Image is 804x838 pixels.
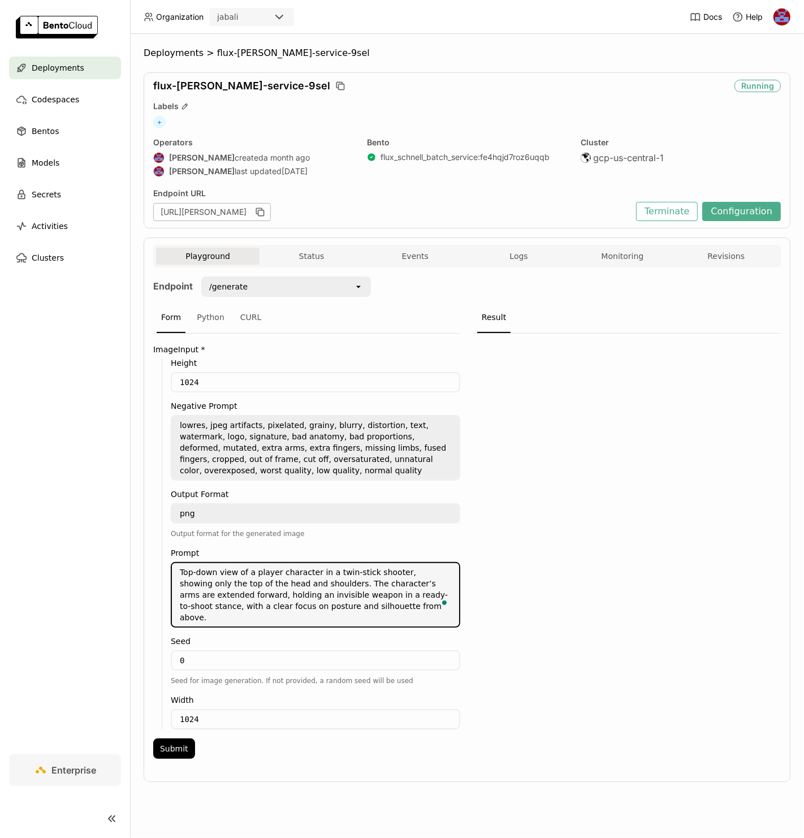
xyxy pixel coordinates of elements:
button: Terminate [636,202,698,221]
button: Revisions [675,248,778,265]
label: Height [171,358,460,368]
label: Prompt [171,548,460,558]
strong: Endpoint [153,280,193,292]
div: CURL [236,303,266,333]
div: Bento [367,137,567,148]
span: a month ago [263,153,310,163]
div: last updated [153,166,353,177]
span: Logs [509,251,528,261]
a: Activities [9,215,121,237]
span: Clusters [32,251,64,265]
a: Secrets [9,183,121,206]
span: [DATE] [282,166,308,176]
div: Operators [153,137,353,148]
div: Python [192,303,229,333]
a: Enterprise [9,754,121,786]
textarea: To enrich screen reader interactions, please activate Accessibility in Grammarly extension settings [172,563,459,627]
button: Configuration [702,202,781,221]
span: Activities [32,219,68,233]
span: Help [746,12,763,22]
div: Output format for the generated image [171,528,460,539]
a: flux_schnell_batch_service:fe4hqjd7roz6uqqb [381,152,550,162]
a: Models [9,152,121,174]
a: Clusters [9,247,121,269]
a: Docs [690,11,722,23]
input: Selected jabali. [240,12,241,23]
span: Models [32,156,59,170]
span: Docs [703,12,722,22]
span: > [204,47,217,59]
span: Deployments [144,47,204,59]
textarea: png [172,504,459,522]
img: Jhonatan Oliveira [154,166,164,176]
span: flux-[PERSON_NAME]-service-9sel [153,80,330,92]
div: Labels [153,101,781,111]
button: Monitoring [570,248,674,265]
svg: open [354,282,363,291]
img: Jhonatan Oliveira [154,153,164,163]
img: logo [16,16,98,38]
button: Submit [153,738,195,759]
img: Jhonatan Oliveira [773,8,790,25]
textarea: lowres, jpeg artifacts, pixelated, grainy, blurry, distortion, text, watermark, logo, signature, ... [172,416,459,480]
strong: [PERSON_NAME] [169,166,235,176]
span: flux-[PERSON_NAME]-service-9sel [217,47,370,59]
span: gcp-us-central-1 [593,152,664,163]
div: Seed for image generation. If not provided, a random seed will be used [171,675,460,686]
div: /generate [209,281,248,292]
span: Enterprise [52,764,97,776]
div: Form [157,303,185,333]
a: Bentos [9,120,121,142]
span: Bentos [32,124,59,138]
label: Output Format [171,490,460,499]
button: Status [260,248,363,265]
input: Selected /generate. [249,281,250,292]
label: Seed [171,637,460,646]
a: Codespaces [9,88,121,111]
span: + [153,116,166,128]
label: Width [171,696,460,705]
span: Secrets [32,188,61,201]
div: Help [732,11,763,23]
div: Endpoint URL [153,188,630,198]
span: Codespaces [32,93,79,106]
div: jabali [217,11,239,23]
span: Organization [156,12,204,22]
div: Running [734,80,781,92]
div: [URL][PERSON_NAME] [153,203,271,221]
div: Result [477,303,511,333]
div: Cluster [581,137,781,148]
button: Events [364,248,467,265]
label: Negative Prompt [171,401,460,411]
nav: Breadcrumbs navigation [144,47,790,59]
div: created [153,152,353,163]
a: Deployments [9,57,121,79]
span: Deployments [32,61,84,75]
strong: [PERSON_NAME] [169,153,235,163]
label: ImageInput * [153,345,460,354]
button: Playground [156,248,260,265]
